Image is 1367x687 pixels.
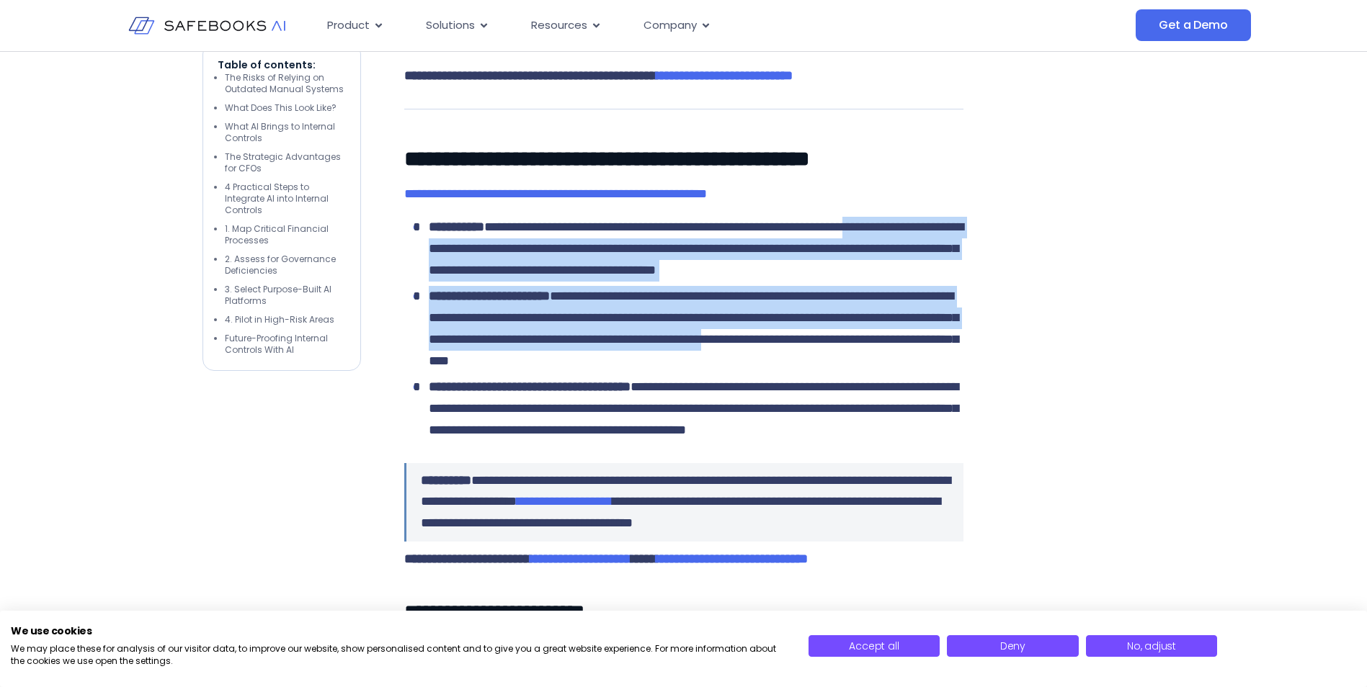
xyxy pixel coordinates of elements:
li: 4. Pilot in High-Risk Areas [225,314,346,325]
button: Accept all cookies [809,635,940,657]
span: Solutions [426,17,475,34]
span: Accept all [849,639,899,653]
span: Product [327,17,370,34]
li: 3. Select Purpose-Built AI Platforms [225,284,346,307]
li: What AI Brings to Internal Controls [225,121,346,144]
p: Table of contents: [218,58,346,72]
h2: We use cookies [11,624,787,637]
li: What Does This Look Like? [225,102,346,114]
span: Get a Demo [1159,18,1227,32]
button: Deny all cookies [947,635,1079,657]
div: Menu Toggle [316,12,992,40]
span: No, adjust [1127,639,1176,653]
li: The Strategic Advantages for CFOs [225,151,346,174]
span: Deny [1000,639,1025,653]
p: We may place these for analysis of our visitor data, to improve our website, show personalised co... [11,643,787,668]
li: 1. Map Critical Financial Processes [225,223,346,246]
li: Future-Proofing Internal Controls With AI [225,333,346,356]
span: Resources [531,17,587,34]
a: Get a Demo [1136,9,1250,41]
span: Company [644,17,697,34]
li: The Risks of Relying on Outdated Manual Systems [225,72,346,95]
button: Adjust cookie preferences [1086,635,1218,657]
nav: Menu [316,12,992,40]
li: 4 Practical Steps to Integrate AI into Internal Controls [225,181,346,216]
li: 2. Assess for Governance Deficiencies [225,253,346,277]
